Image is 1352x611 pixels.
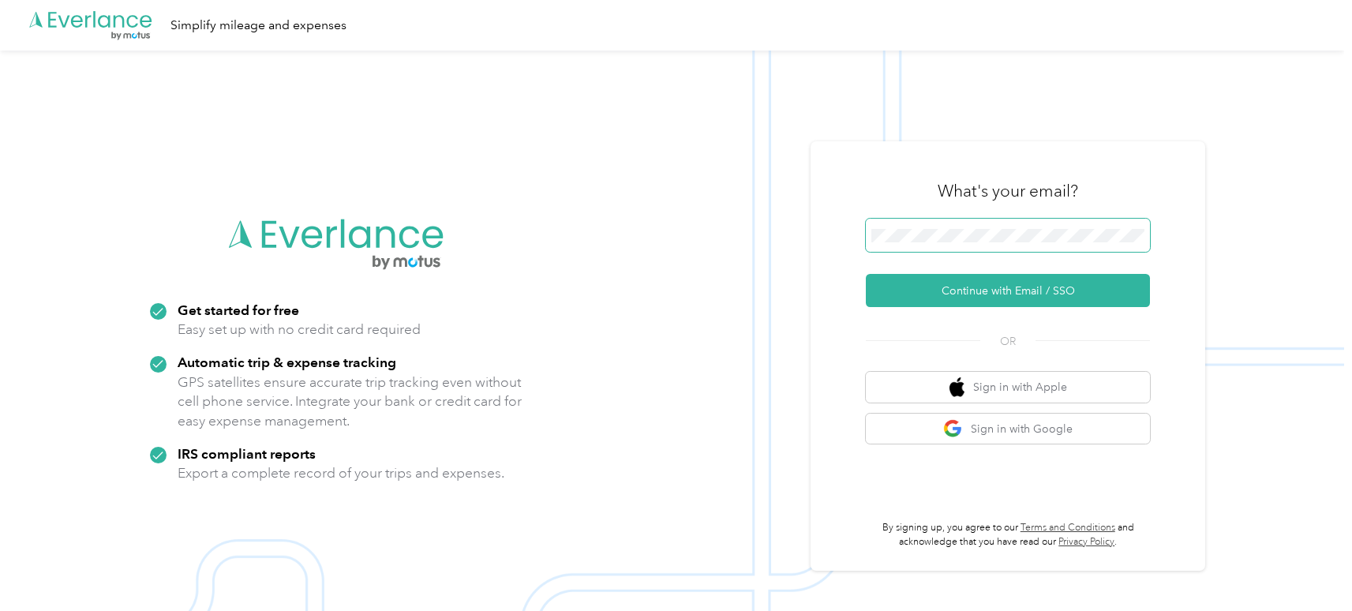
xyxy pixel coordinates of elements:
button: Continue with Email / SSO [866,274,1150,307]
strong: IRS compliant reports [178,445,316,462]
button: apple logoSign in with Apple [866,372,1150,403]
p: Export a complete record of your trips and expenses. [178,463,504,483]
strong: Get started for free [178,302,299,318]
a: Privacy Policy [1058,536,1114,548]
p: By signing up, you agree to our and acknowledge that you have read our . [866,521,1150,549]
img: apple logo [949,377,965,397]
p: Easy set up with no credit card required [178,320,421,339]
h3: What's your email? [938,180,1078,202]
iframe: Everlance-gr Chat Button Frame [1264,523,1352,611]
span: OR [980,333,1036,350]
div: Simplify mileage and expenses [170,16,346,36]
a: Terms and Conditions [1021,522,1115,534]
p: GPS satellites ensure accurate trip tracking even without cell phone service. Integrate your bank... [178,373,522,431]
strong: Automatic trip & expense tracking [178,354,396,370]
button: google logoSign in with Google [866,414,1150,444]
img: google logo [943,419,963,439]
